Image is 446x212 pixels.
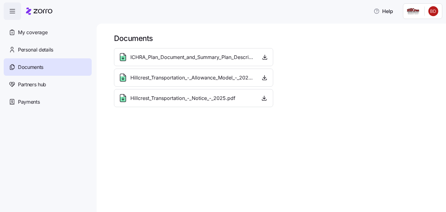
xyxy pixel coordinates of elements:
a: Documents [4,58,92,76]
img: Employer logo [407,7,419,15]
button: Help [369,5,398,17]
span: My coverage [18,29,47,36]
span: Partners hub [18,81,46,88]
span: ICHRA_Plan_Document_and_Summary_Plan_Description_-_2025.pdf [130,53,256,61]
img: 23df183640fc8fa0445707e42a20fddf [428,6,438,16]
a: Payments [4,93,92,111]
span: Payments [18,98,40,106]
a: Partners hub [4,76,92,93]
h1: Documents [114,34,437,43]
span: Documents [18,63,43,71]
a: Personal details [4,41,92,58]
span: Personal details [18,46,53,54]
span: Help [374,7,393,15]
span: Hillcrest_Transportation_-_Allowance_Model_-_2025.pdf [130,74,255,82]
span: Hillcrest_Transportation_-_Notice_-_2025.pdf [130,94,235,102]
a: My coverage [4,24,92,41]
